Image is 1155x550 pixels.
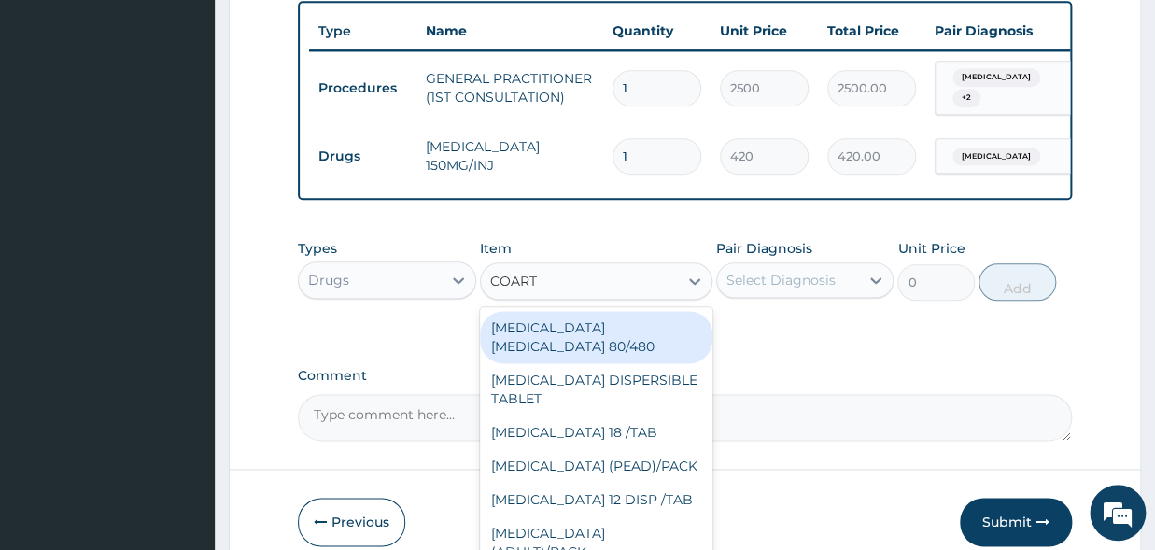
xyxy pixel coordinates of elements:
div: [MEDICAL_DATA] [MEDICAL_DATA] 80/480 [480,311,712,363]
label: Pair Diagnosis [716,239,812,258]
button: Add [979,263,1056,301]
td: [MEDICAL_DATA] 150MG/INJ [416,128,603,184]
label: Item [480,239,512,258]
div: Chat with us now [97,105,314,129]
span: + 2 [952,89,980,107]
td: Procedures [309,71,416,106]
td: Drugs [309,139,416,174]
th: Pair Diagnosis [925,12,1131,49]
img: d_794563401_company_1708531726252_794563401 [35,93,76,140]
th: Quantity [603,12,711,49]
div: Select Diagnosis [726,271,836,289]
th: Name [416,12,603,49]
span: [MEDICAL_DATA] [952,148,1040,166]
div: [MEDICAL_DATA] 12 DISP /TAB [480,483,712,516]
th: Unit Price [711,12,818,49]
span: We're online! [108,160,258,348]
label: Unit Price [897,239,965,258]
span: [MEDICAL_DATA] [952,68,1040,87]
div: Drugs [308,271,349,289]
div: [MEDICAL_DATA] (PEAD)/PACK [480,449,712,483]
button: Submit [960,498,1072,546]
td: GENERAL PRACTITIONER (1ST CONSULTATION) [416,60,603,116]
button: Previous [298,498,405,546]
div: [MEDICAL_DATA] DISPERSIBLE TABLET [480,363,712,416]
textarea: Type your message and hit 'Enter' [9,359,356,424]
label: Types [298,241,337,257]
div: [MEDICAL_DATA] 18 /TAB [480,416,712,449]
label: Comment [298,368,1072,384]
div: Minimize live chat window [306,9,351,54]
th: Total Price [818,12,925,49]
th: Type [309,14,416,49]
